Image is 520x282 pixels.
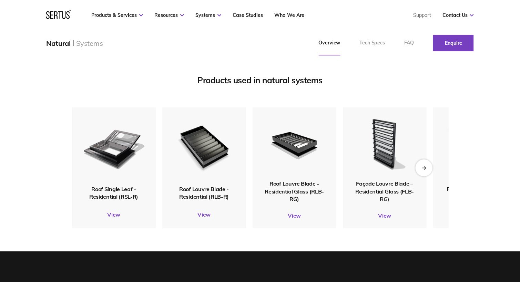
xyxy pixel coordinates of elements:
a: Case Studies [233,12,263,18]
span: Façade Louvre Blade – Residential Glass (FLB-RG) [355,180,414,202]
span: Roof Louvre Blade - Residential Glass (RLB-RG) [265,180,324,202]
span: Roof Single Leaf - Residential (RSL-R) [89,185,138,200]
a: Support [413,12,431,18]
div: Next slide [415,159,432,176]
div: Systems [76,39,103,48]
a: Systems [195,12,221,18]
a: View [253,212,336,219]
a: Resources [154,12,184,18]
a: Products & Services [91,12,143,18]
a: Tech Specs [350,31,395,55]
a: FAQ [395,31,424,55]
div: Natural [46,39,71,48]
a: View [343,212,426,219]
span: Façade Louvre Blade – Residential (FLB-R) [446,185,503,200]
span: Roof Louvre Blade - Residential (RLB-R) [179,185,229,200]
a: Enquire [433,35,473,51]
a: View [162,211,246,218]
a: View [72,211,155,218]
a: Contact Us [442,12,473,18]
iframe: Chat Widget [396,202,520,282]
a: Who We Are [274,12,304,18]
div: Products used in natural systems [72,75,448,85]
